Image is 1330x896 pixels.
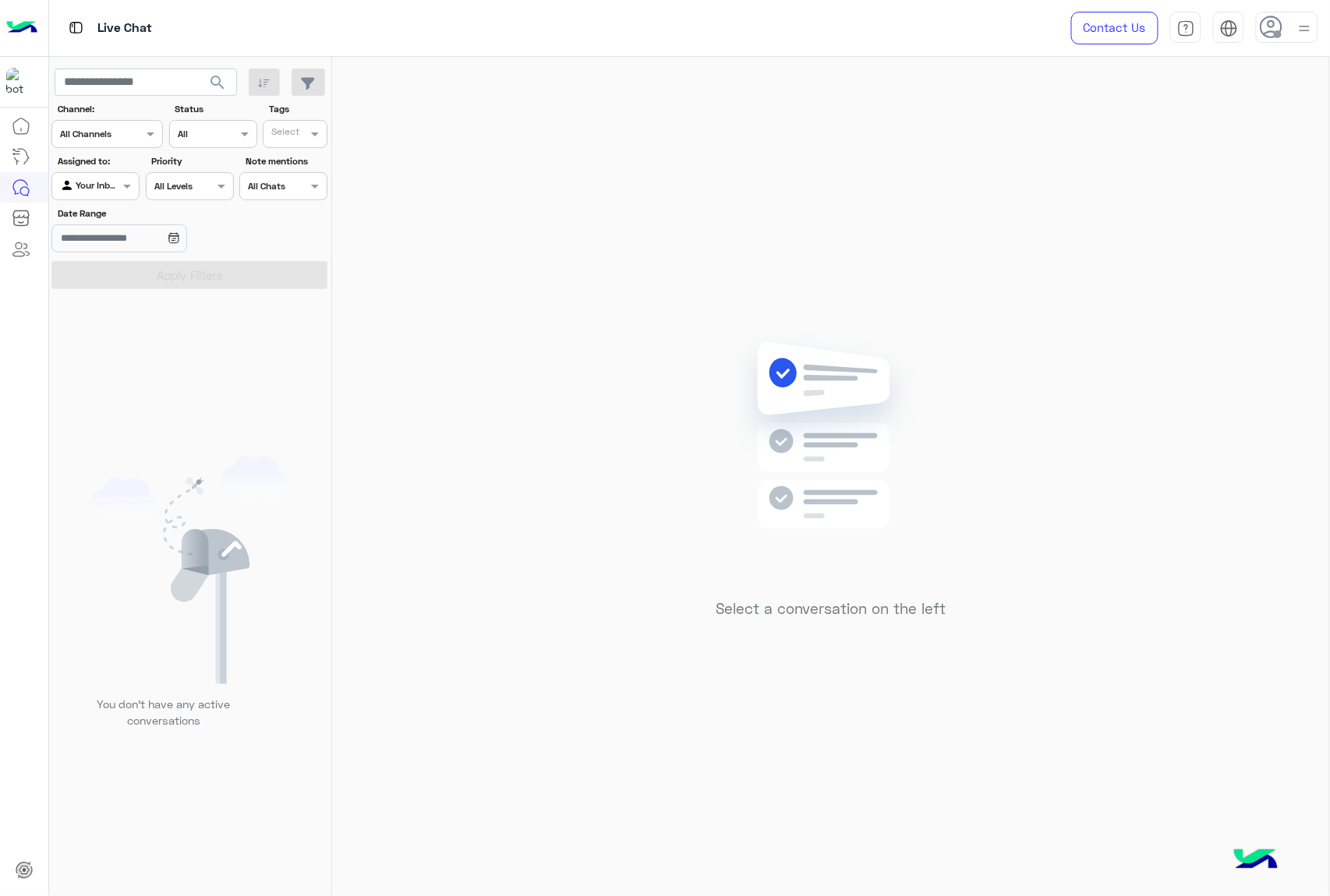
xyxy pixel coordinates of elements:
span: search [208,73,227,92]
label: Status [175,102,255,116]
label: Note mentions [246,154,326,168]
img: 713415422032625 [6,68,34,96]
p: Live Chat [97,18,152,39]
button: search [199,69,237,102]
img: empty users [91,457,288,684]
div: Select [269,125,299,143]
img: no messages [718,330,943,588]
button: Apply Filters [51,261,327,289]
img: tab [1177,19,1195,37]
label: Assigned to: [58,154,138,168]
h5: Select a conversation on the left [716,600,946,618]
img: Logo [6,12,37,44]
img: tab [66,18,86,37]
a: Contact Us [1071,12,1158,44]
a: tab [1170,12,1201,44]
label: Channel: [58,102,161,116]
label: Tags [269,102,326,116]
img: hulul-logo.png [1229,834,1283,888]
label: Priority [151,154,232,168]
img: profile [1295,19,1314,38]
label: Date Range [58,206,232,220]
p: You don’t have any active conversations [85,696,242,729]
img: tab [1220,19,1238,37]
